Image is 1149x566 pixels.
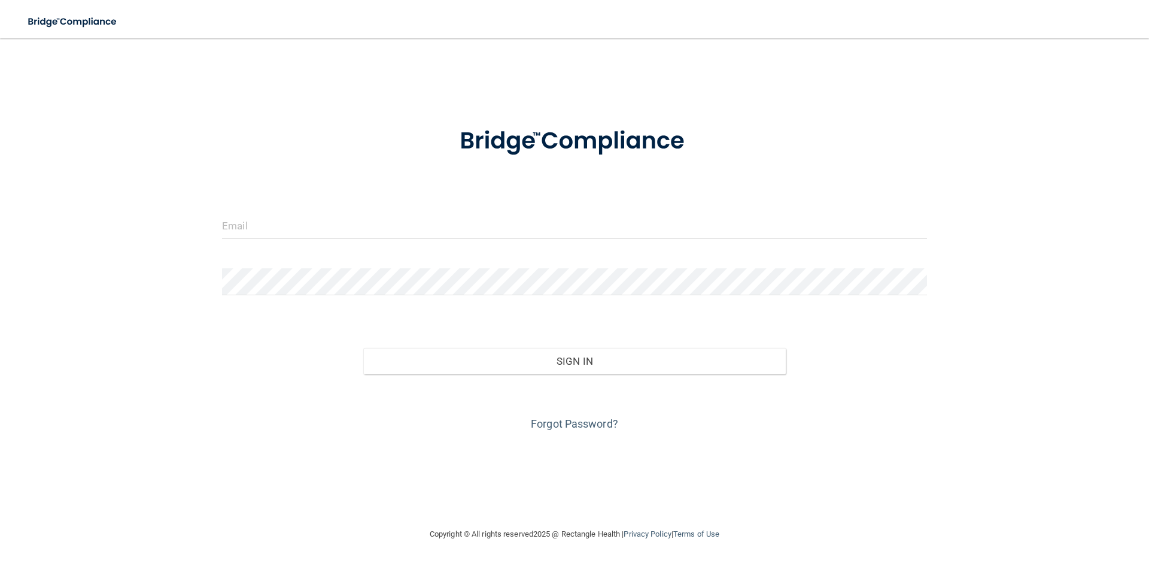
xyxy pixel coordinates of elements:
[18,10,128,34] img: bridge_compliance_login_screen.278c3ca4.svg
[624,529,671,538] a: Privacy Policy
[435,110,714,172] img: bridge_compliance_login_screen.278c3ca4.svg
[222,212,927,239] input: Email
[356,515,793,553] div: Copyright © All rights reserved 2025 @ Rectangle Health | |
[673,529,719,538] a: Terms of Use
[363,348,786,374] button: Sign In
[531,417,618,430] a: Forgot Password?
